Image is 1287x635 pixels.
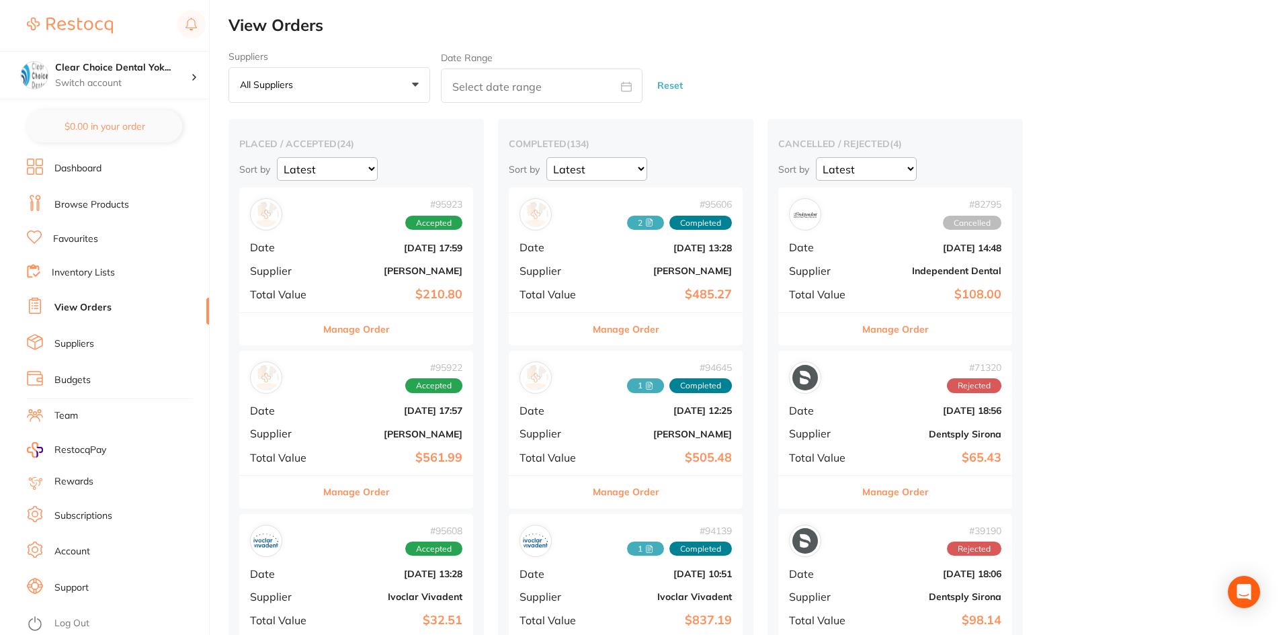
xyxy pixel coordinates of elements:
[55,77,191,90] p: Switch account
[597,591,732,602] b: Ivoclar Vivadent
[229,67,430,103] button: All suppliers
[253,365,279,390] img: Henry Schein Halas
[947,362,1001,373] span: # 71320
[792,528,818,554] img: Dentsply Sirona
[862,313,929,345] button: Manage Order
[597,265,732,276] b: [PERSON_NAME]
[405,542,462,556] span: Accepted
[520,591,587,603] span: Supplier
[947,542,1001,556] span: Rejected
[54,475,93,489] a: Rewards
[509,138,743,150] h2: completed ( 134 )
[27,442,43,458] img: RestocqPay
[867,591,1001,602] b: Dentsply Sirona
[789,614,856,626] span: Total Value
[789,452,856,464] span: Total Value
[328,613,462,628] b: $32.51
[250,614,317,626] span: Total Value
[523,365,548,390] img: Henry Schein Halas
[523,202,548,227] img: Henry Schein Halas
[520,288,587,300] span: Total Value
[867,568,1001,579] b: [DATE] 18:06
[943,199,1001,210] span: # 82795
[253,202,279,227] img: Henry Schein Halas
[867,405,1001,416] b: [DATE] 18:56
[250,568,317,580] span: Date
[1228,576,1260,608] div: Open Intercom Messenger
[789,591,856,603] span: Supplier
[867,429,1001,439] b: Dentsply Sirona
[405,378,462,393] span: Accepted
[55,61,191,75] h4: Clear Choice Dental Yokine
[653,68,687,103] button: Reset
[250,241,317,253] span: Date
[597,451,732,465] b: $505.48
[405,525,462,536] span: # 95608
[789,427,856,439] span: Supplier
[778,138,1012,150] h2: cancelled / rejected ( 4 )
[867,265,1001,276] b: Independent Dental
[53,232,98,246] a: Favourites
[250,591,317,603] span: Supplier
[250,452,317,464] span: Total Value
[947,378,1001,393] span: Rejected
[54,301,112,314] a: View Orders
[441,69,642,103] input: Select date range
[627,199,732,210] span: # 95606
[789,568,856,580] span: Date
[597,288,732,302] b: $485.27
[778,163,809,175] p: Sort by
[627,362,732,373] span: # 94645
[597,405,732,416] b: [DATE] 12:25
[27,442,106,458] a: RestocqPay
[593,476,659,508] button: Manage Order
[54,545,90,558] a: Account
[253,528,279,554] img: Ivoclar Vivadent
[867,451,1001,465] b: $65.43
[54,162,101,175] a: Dashboard
[328,405,462,416] b: [DATE] 17:57
[867,613,1001,628] b: $98.14
[229,16,1287,35] h2: View Orders
[328,243,462,253] b: [DATE] 17:59
[520,614,587,626] span: Total Value
[597,429,732,439] b: [PERSON_NAME]
[328,265,462,276] b: [PERSON_NAME]
[405,216,462,230] span: Accepted
[54,509,112,523] a: Subscriptions
[509,163,540,175] p: Sort by
[669,542,732,556] span: Completed
[792,365,818,390] img: Dentsply Sirona
[627,525,732,536] span: # 94139
[523,528,548,554] img: Ivoclar Vivadent
[328,451,462,465] b: $561.99
[54,198,129,212] a: Browse Products
[593,313,659,345] button: Manage Order
[27,110,182,142] button: $0.00 in your order
[867,288,1001,302] b: $108.00
[669,378,732,393] span: Completed
[328,429,462,439] b: [PERSON_NAME]
[520,452,587,464] span: Total Value
[862,476,929,508] button: Manage Order
[669,216,732,230] span: Completed
[597,243,732,253] b: [DATE] 13:28
[943,216,1001,230] span: Cancelled
[789,265,856,277] span: Supplier
[27,17,113,34] img: Restocq Logo
[239,351,473,509] div: Henry Schein Halas#95922AcceptedDate[DATE] 17:57Supplier[PERSON_NAME]Total Value$561.99Manage Order
[627,378,664,393] span: Received
[792,202,818,227] img: Independent Dental
[54,374,91,387] a: Budgets
[250,427,317,439] span: Supplier
[520,405,587,417] span: Date
[27,613,205,635] button: Log Out
[947,525,1001,536] span: # 39190
[250,265,317,277] span: Supplier
[520,265,587,277] span: Supplier
[323,313,390,345] button: Manage Order
[229,51,430,62] label: Suppliers
[250,405,317,417] span: Date
[54,617,89,630] a: Log Out
[520,241,587,253] span: Date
